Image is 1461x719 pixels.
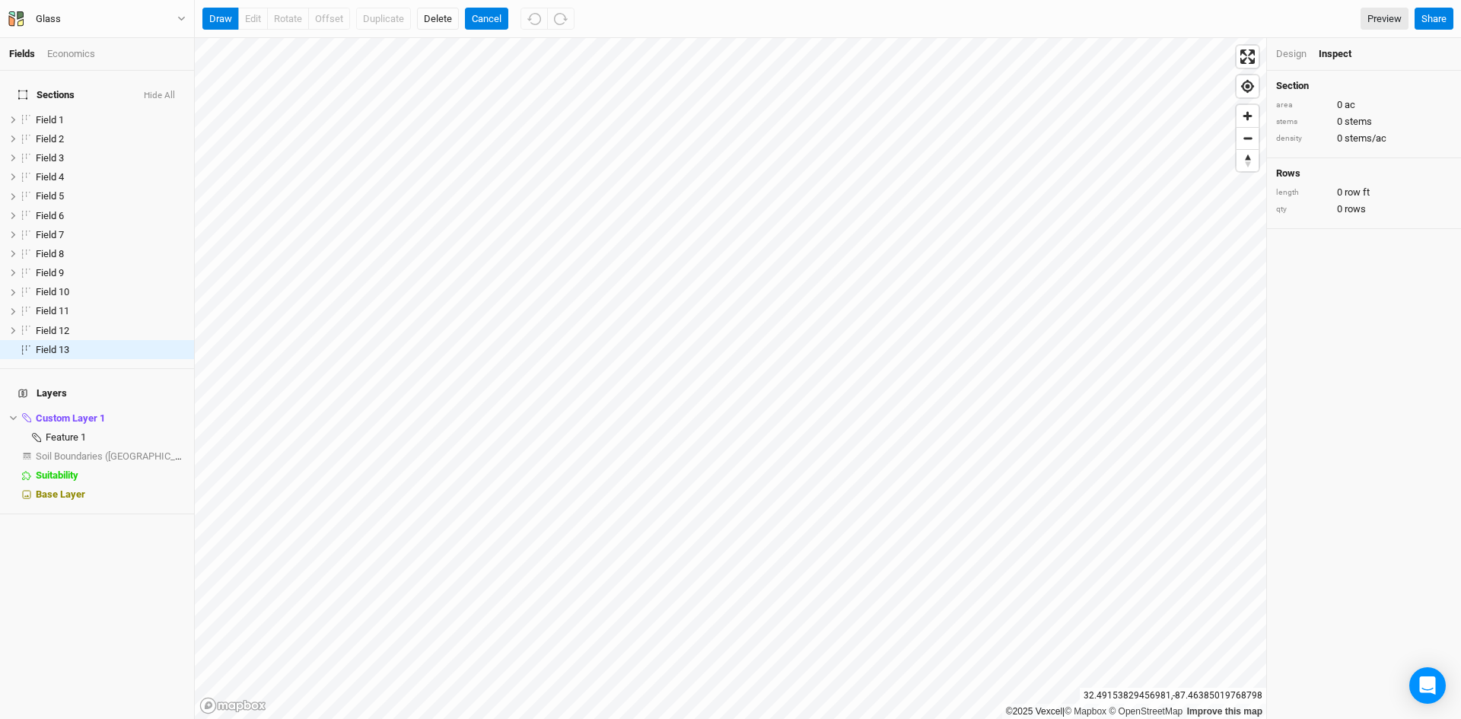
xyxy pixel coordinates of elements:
span: Field 13 [36,344,69,355]
div: Open Intercom Messenger [1409,667,1446,704]
div: 0 [1276,202,1452,216]
button: Find my location [1237,75,1259,97]
span: Soil Boundaries ([GEOGRAPHIC_DATA]) [36,450,205,462]
span: rows [1345,202,1366,216]
div: Field 10 [36,286,185,298]
div: Field 3 [36,152,185,164]
div: Field 5 [36,190,185,202]
button: Cancel [465,8,508,30]
span: Reset bearing to north [1237,150,1259,171]
div: 0 [1276,132,1452,145]
button: draw [202,8,239,30]
span: Field 8 [36,248,64,259]
button: Redo (^Z) [547,8,575,30]
button: Share [1415,8,1453,30]
div: length [1276,187,1329,199]
span: stems [1345,115,1372,129]
span: Field 5 [36,190,64,202]
span: Field 2 [36,133,64,145]
div: Suitability [36,469,185,482]
span: Field 12 [36,325,69,336]
div: stems [1276,116,1329,128]
button: Duplicate [356,8,411,30]
span: Custom Layer 1 [36,412,105,424]
div: Economics [47,47,95,61]
div: Soil Boundaries (US) [36,450,185,463]
span: Base Layer [36,488,85,500]
div: 32.49153829456981 , -87.46385019768798 [1080,688,1266,704]
button: Enter fullscreen [1237,46,1259,68]
div: Feature 1 [46,431,185,444]
span: Field 9 [36,267,64,278]
a: Improve this map [1187,706,1262,717]
button: Undo (^z) [520,8,548,30]
h4: Layers [9,378,185,409]
div: Field 1 [36,114,185,126]
div: Field 13 [36,344,185,356]
div: Field 12 [36,325,185,337]
button: Delete [417,8,459,30]
div: 0 [1276,115,1452,129]
button: Hide All [143,91,176,101]
h4: Rows [1276,167,1452,180]
a: Mapbox [1065,706,1106,717]
span: Zoom out [1237,128,1259,149]
span: Feature 1 [46,431,86,443]
div: Inspect [1319,47,1373,61]
span: Field 11 [36,305,69,317]
button: Reset bearing to north [1237,149,1259,171]
span: ac [1345,98,1355,112]
button: Glass [8,11,186,27]
div: 0 [1276,98,1452,112]
a: ©2025 Vexcel [1006,706,1062,717]
div: Glass [36,11,61,27]
div: Field 9 [36,267,185,279]
span: Field 6 [36,210,64,221]
button: rotate [267,8,309,30]
span: stems/ac [1345,132,1386,145]
div: 0 [1276,186,1452,199]
div: density [1276,133,1329,145]
div: Field 7 [36,229,185,241]
div: Field 4 [36,171,185,183]
div: Field 2 [36,133,185,145]
div: qty [1276,204,1329,215]
button: Zoom in [1237,105,1259,127]
div: area [1276,100,1329,111]
div: Field 6 [36,210,185,222]
h4: Section [1276,80,1452,92]
div: Custom Layer 1 [36,412,185,425]
div: Base Layer [36,488,185,501]
a: Mapbox logo [199,697,266,714]
button: edit [238,8,268,30]
div: Design [1276,47,1307,61]
button: Zoom out [1237,127,1259,149]
span: Field 1 [36,114,64,126]
div: Field 8 [36,248,185,260]
a: Fields [9,48,35,59]
a: OpenStreetMap [1109,706,1182,717]
span: Field 4 [36,171,64,183]
a: Preview [1361,8,1408,30]
button: offset [308,8,350,30]
span: Field 10 [36,286,69,297]
canvas: Map [195,38,1266,719]
span: Sections [18,89,75,101]
span: Field 3 [36,152,64,164]
div: Field 11 [36,305,185,317]
div: | [1006,704,1262,719]
span: Field 7 [36,229,64,240]
span: Suitability [36,469,78,481]
span: row ft [1345,186,1370,199]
